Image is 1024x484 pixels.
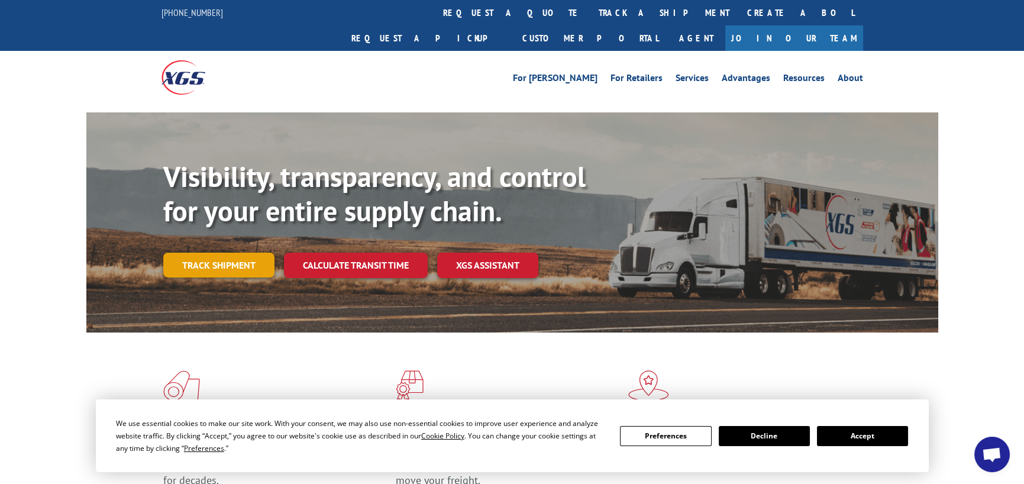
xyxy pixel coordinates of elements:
a: XGS ASSISTANT [437,253,538,278]
button: Decline [719,426,810,446]
a: Calculate transit time [284,253,428,278]
a: [PHONE_NUMBER] [161,7,223,18]
a: Services [676,73,709,86]
a: Open chat [974,437,1010,472]
button: Preferences [620,426,711,446]
a: Agent [667,25,725,51]
span: Cookie Policy [421,431,464,441]
a: For [PERSON_NAME] [513,73,597,86]
a: Request a pickup [343,25,513,51]
a: Customer Portal [513,25,667,51]
a: Resources [783,73,825,86]
b: Visibility, transparency, and control for your entire supply chain. [163,158,586,229]
img: xgs-icon-focused-on-flooring-red [396,370,424,401]
span: Preferences [184,443,224,453]
a: About [838,73,863,86]
div: Cookie Consent Prompt [96,399,929,472]
a: Advantages [722,73,770,86]
img: xgs-icon-total-supply-chain-intelligence-red [163,370,200,401]
button: Accept [817,426,908,446]
a: Join Our Team [725,25,863,51]
img: xgs-icon-flagship-distribution-model-red [628,370,669,401]
div: We use essential cookies to make our site work. With your consent, we may also use non-essential ... [116,417,606,454]
a: Track shipment [163,253,274,278]
a: For Retailers [610,73,663,86]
